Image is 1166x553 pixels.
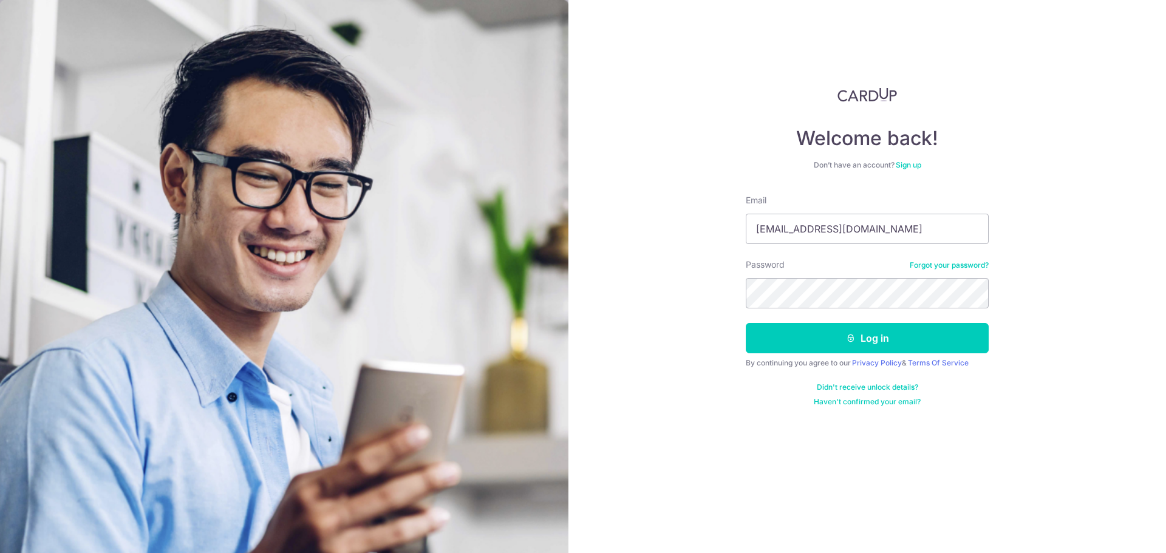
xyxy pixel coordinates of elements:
div: By continuing you agree to our & [746,358,989,368]
h4: Welcome back! [746,126,989,151]
a: Forgot your password? [910,260,989,270]
img: CardUp Logo [837,87,897,102]
div: Don’t have an account? [746,160,989,170]
label: Email [746,194,766,206]
a: Privacy Policy [852,358,902,367]
a: Haven't confirmed your email? [814,397,921,407]
a: Terms Of Service [908,358,969,367]
button: Log in [746,323,989,353]
label: Password [746,259,785,271]
input: Enter your Email [746,214,989,244]
a: Didn't receive unlock details? [817,382,918,392]
a: Sign up [896,160,921,169]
